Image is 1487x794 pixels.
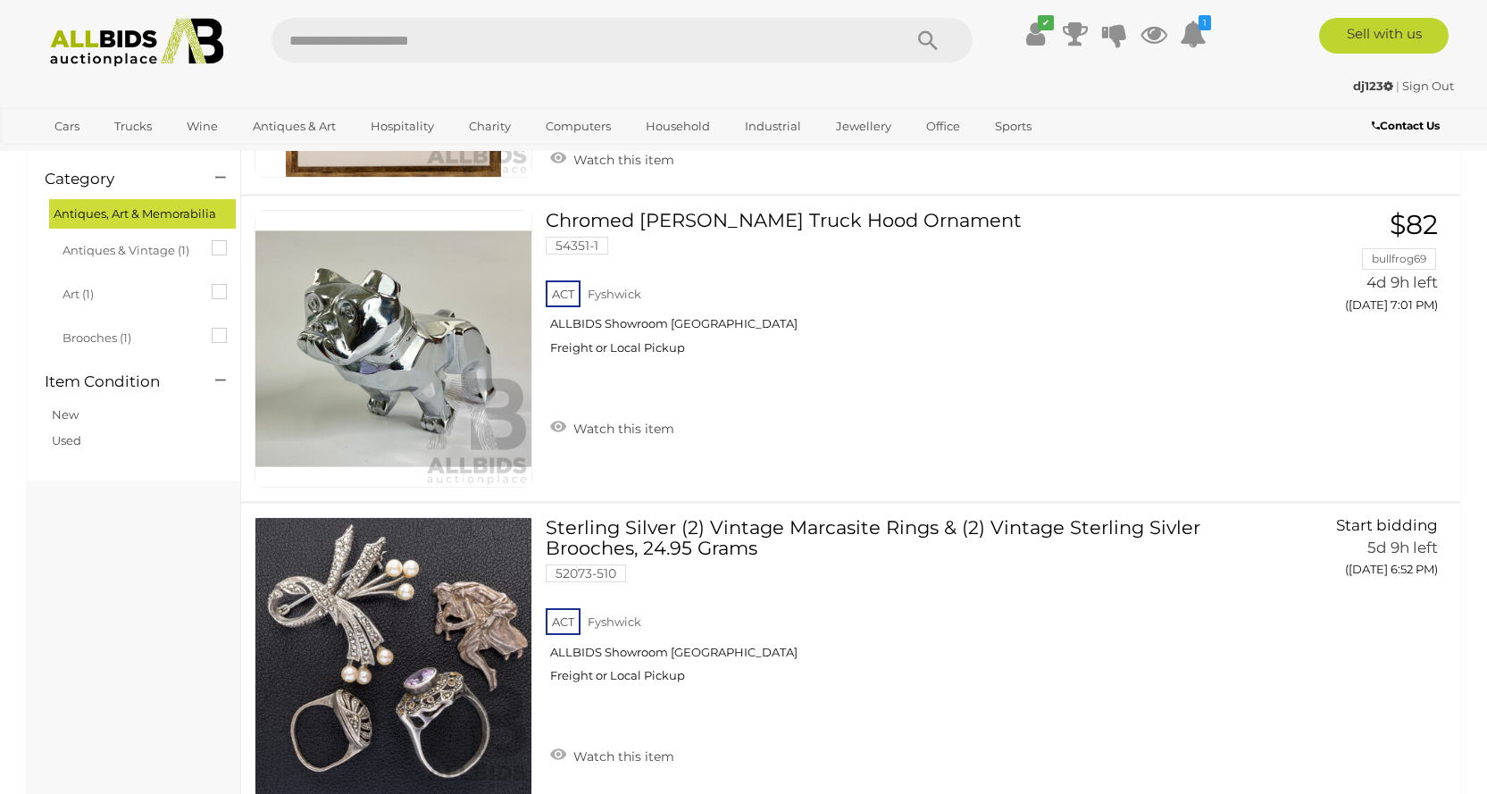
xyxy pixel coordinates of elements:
[1353,79,1393,93] strong: dj123
[1180,18,1207,50] a: 1
[52,407,79,422] a: New
[52,433,81,447] a: Used
[1199,15,1211,30] i: 1
[569,421,674,437] span: Watch this item
[546,414,679,440] a: Watch this item
[45,373,188,390] h4: Item Condition
[1023,18,1049,50] a: ✔
[733,112,813,141] a: Industrial
[534,112,622,141] a: Computers
[63,280,196,305] span: Art (1)
[1336,516,1438,534] span: Start bidding
[45,171,188,188] h4: Category
[546,741,679,768] a: Watch this item
[915,112,972,141] a: Office
[1038,15,1054,30] i: ✔
[1372,116,1444,136] a: Contact Us
[1396,79,1399,93] span: |
[559,210,1243,369] a: Chromed [PERSON_NAME] Truck Hood Ornament 54351-1 ACT Fyshwick ALLBIDS Showroom [GEOGRAPHIC_DATA]...
[103,112,163,141] a: Trucks
[1372,119,1440,132] b: Contact Us
[559,517,1243,697] a: Sterling Silver (2) Vintage Marcasite Rings & (2) Vintage Sterling Sivler Brooches, 24.95 Grams 5...
[1402,79,1454,93] a: Sign Out
[63,323,196,348] span: Brooches (1)
[40,18,234,67] img: Allbids.com.au
[569,748,674,765] span: Watch this item
[569,152,674,168] span: Watch this item
[175,112,230,141] a: Wine
[546,145,679,171] a: Watch this item
[983,112,1043,141] a: Sports
[1390,208,1438,241] span: $82
[1271,210,1443,322] a: $82 bullfrog69 4d 9h left ([DATE] 7:01 PM)
[883,18,973,63] button: Search
[1271,517,1443,587] a: Start bidding 5d 9h left ([DATE] 6:52 PM)
[43,141,193,171] a: [GEOGRAPHIC_DATA]
[63,236,196,261] span: Antiques & Vintage (1)
[43,112,91,141] a: Cars
[359,112,446,141] a: Hospitality
[1353,79,1396,93] a: dj123
[49,199,236,229] div: Antiques, Art & Memorabilia
[241,112,347,141] a: Antiques & Art
[1319,18,1449,54] a: Sell with us
[824,112,903,141] a: Jewellery
[634,112,722,141] a: Household
[457,112,522,141] a: Charity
